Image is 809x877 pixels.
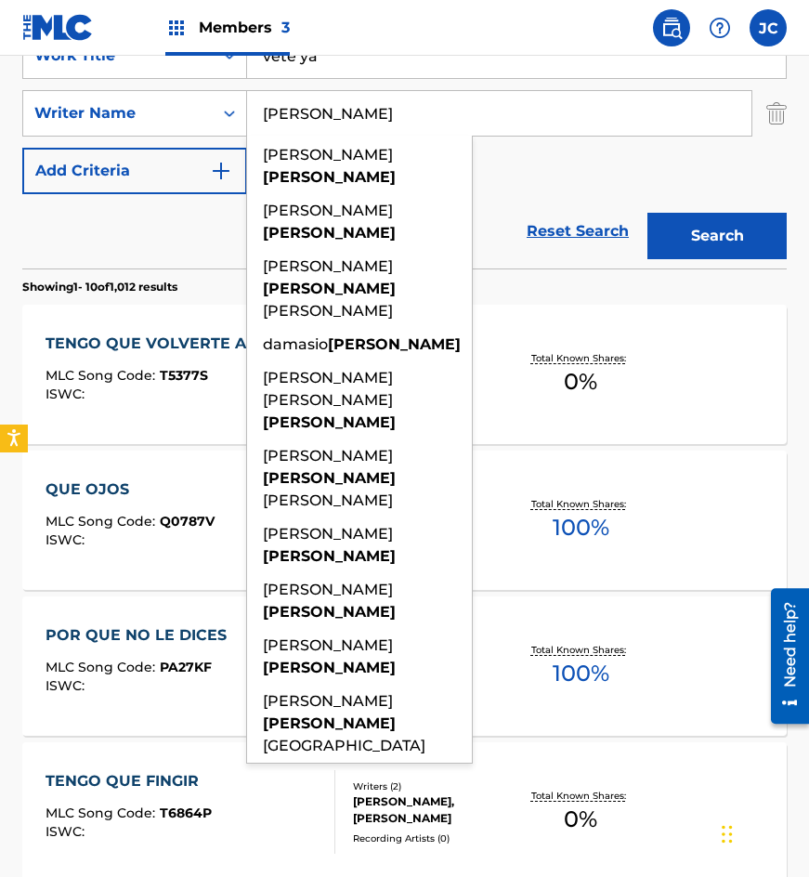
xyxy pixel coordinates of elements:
[46,823,89,840] span: ISWC :
[353,793,516,827] div: [PERSON_NAME], [PERSON_NAME]
[34,102,202,124] div: Writer Name
[46,478,215,501] div: QUE OJOS
[263,737,425,754] span: [GEOGRAPHIC_DATA]
[709,17,731,39] img: help
[553,511,609,544] span: 100 %
[160,367,208,384] span: T5377S
[46,677,89,694] span: ISWC :
[46,333,293,355] div: TENGO QUE VOLVERTE A VER
[263,692,393,710] span: [PERSON_NAME]
[353,831,516,845] div: Recording Artists ( 0 )
[160,513,215,530] span: Q0787V
[263,224,396,242] strong: [PERSON_NAME]
[46,367,160,384] span: MLC Song Code :
[766,90,787,137] img: Delete Criterion
[564,803,597,836] span: 0 %
[328,335,461,353] strong: [PERSON_NAME]
[531,497,631,511] p: Total Known Shares:
[46,513,160,530] span: MLC Song Code :
[210,160,232,182] img: 9d2ae6d4665cec9f34b9.svg
[263,636,393,654] span: [PERSON_NAME]
[22,14,94,41] img: MLC Logo
[263,525,393,543] span: [PERSON_NAME]
[263,146,393,164] span: [PERSON_NAME]
[716,788,809,877] div: Widget de chat
[263,302,393,320] span: [PERSON_NAME]
[165,17,188,39] img: Top Rightsholders
[263,257,393,275] span: [PERSON_NAME]
[517,211,638,252] a: Reset Search
[46,659,160,675] span: MLC Song Code :
[263,469,396,487] strong: [PERSON_NAME]
[263,202,393,219] span: [PERSON_NAME]
[263,280,396,297] strong: [PERSON_NAME]
[701,9,738,46] div: Help
[263,659,396,676] strong: [PERSON_NAME]
[46,805,160,821] span: MLC Song Code :
[46,624,236,647] div: POR QUE NO LE DICES
[46,386,89,402] span: ISWC :
[22,596,787,736] a: POR QUE NO LE DICESMLC Song Code:PA27KFISWC:Writers (3)[PERSON_NAME], [PERSON_NAME]Recording Arti...
[722,806,733,862] div: Arrastrar
[160,805,212,821] span: T6864P
[263,714,396,732] strong: [PERSON_NAME]
[750,9,787,46] div: User Menu
[564,365,597,399] span: 0 %
[263,335,328,353] span: damasio
[531,789,631,803] p: Total Known Shares:
[34,45,202,67] div: Work Title
[22,451,787,590] a: QUE OJOSMLC Song Code:Q0787VISWC:Writers (1)[PERSON_NAME]Recording Artists (0)Total Known Shares:...
[160,659,212,675] span: PA27KF
[199,17,290,38] span: Members
[353,779,516,793] div: Writers ( 2 )
[757,582,809,731] iframe: Resource Center
[263,491,393,509] span: [PERSON_NAME]
[22,148,247,194] button: Add Criteria
[647,213,787,259] button: Search
[531,351,631,365] p: Total Known Shares:
[263,168,396,186] strong: [PERSON_NAME]
[716,788,809,877] iframe: Chat Widget
[263,547,396,565] strong: [PERSON_NAME]
[553,657,609,690] span: 100 %
[263,369,393,409] span: [PERSON_NAME] [PERSON_NAME]
[531,643,631,657] p: Total Known Shares:
[263,581,393,598] span: [PERSON_NAME]
[660,17,683,39] img: search
[22,279,177,295] p: Showing 1 - 10 of 1,012 results
[22,305,787,444] a: TENGO QUE VOLVERTE A VERMLC Song Code:T5377SISWC:Writers (1)[PERSON_NAME] DE [PERSON_NAME]Recordi...
[263,413,396,431] strong: [PERSON_NAME]
[46,770,212,792] div: TENGO QUE FINGIR
[22,33,787,268] form: Search Form
[46,531,89,548] span: ISWC :
[263,447,393,465] span: [PERSON_NAME]
[281,19,290,36] span: 3
[653,9,690,46] a: Public Search
[263,603,396,621] strong: [PERSON_NAME]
